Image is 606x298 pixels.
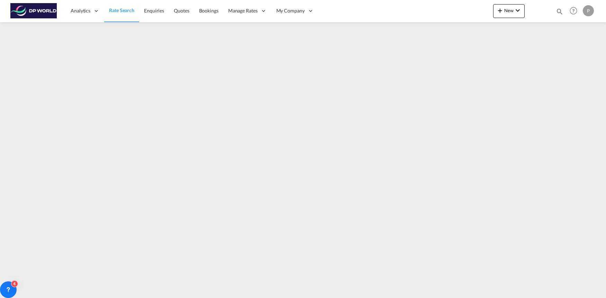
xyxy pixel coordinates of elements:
span: Rate Search [109,7,134,13]
span: Analytics [71,7,90,14]
div: icon-magnify [556,8,563,18]
div: P [583,5,594,16]
span: New [496,8,522,13]
span: Enquiries [144,8,164,14]
button: icon-plus 400-fgNewicon-chevron-down [493,4,525,18]
div: Help [568,5,583,17]
md-icon: icon-magnify [556,8,563,15]
md-icon: icon-chevron-down [514,6,522,15]
span: Help [568,5,579,17]
span: My Company [276,7,305,14]
span: Bookings [199,8,219,14]
span: Quotes [174,8,189,14]
span: Manage Rates [228,7,258,14]
md-icon: icon-plus 400-fg [496,6,504,15]
img: c08ca190194411f088ed0f3ba295208c.png [10,3,57,19]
